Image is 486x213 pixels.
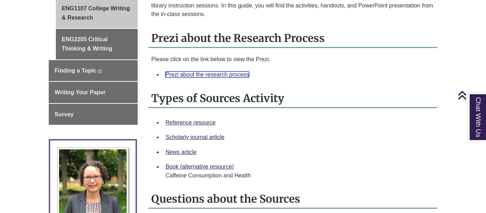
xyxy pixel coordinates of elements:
h2: Types of Sources Activity [148,89,437,108]
span: Writing Your Paper [55,89,106,95]
span: Finding a Topic [55,68,96,74]
a: Book (alternative resource) [165,164,234,170]
h2: Prezi about the Research Process [148,29,437,48]
div: Caffeine Consumption and Health [165,171,432,180]
a: Prezi about the research process [165,71,249,78]
a: News article [165,149,196,155]
p: Please click on the link below to view the Prezi. [151,55,434,64]
a: Finding a Topic [49,60,138,81]
a: Scholarly journal article [165,134,224,140]
a: ENG2205 Critical Thinking & Writing [56,29,138,59]
h2: Questions about the Sources [148,190,437,209]
a: Reference resource [165,119,216,126]
a: Back to Top [458,90,484,100]
a: Survey [49,104,138,125]
span: Survey [55,111,74,117]
a: Writing Your Paper [49,82,138,103]
i: This link opens in a new window [98,70,102,73]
